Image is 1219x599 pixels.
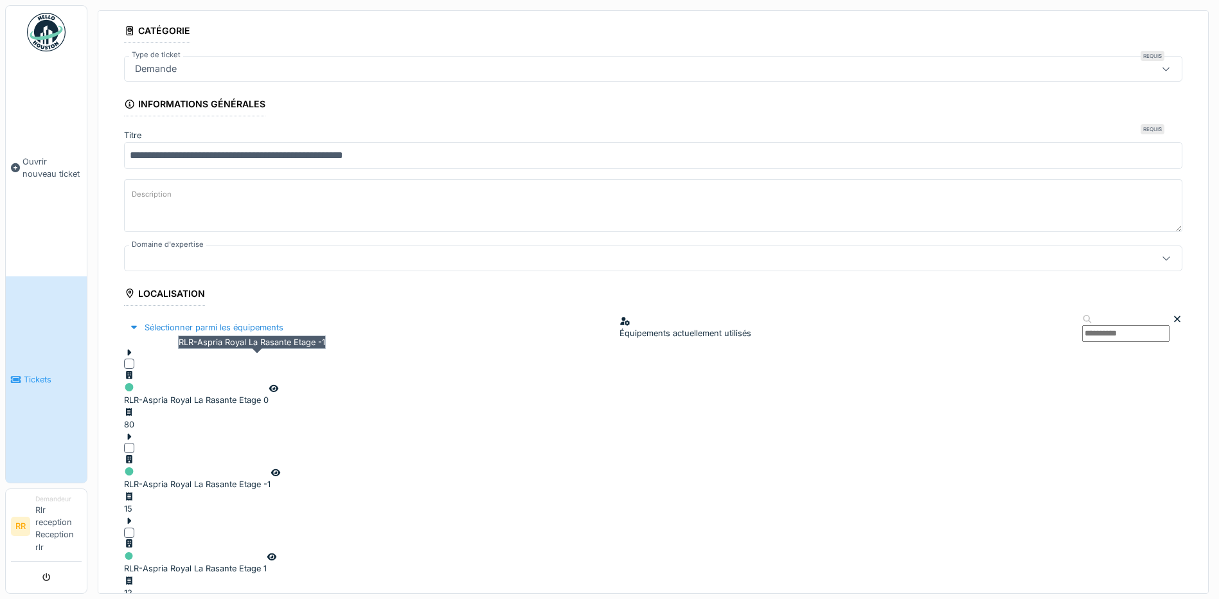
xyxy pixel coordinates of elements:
[129,239,206,250] label: Domaine d'expertise
[24,373,82,386] span: Tickets
[124,21,190,43] div: Catégorie
[124,418,139,431] div: 80
[130,62,182,76] div: Demande
[619,315,751,339] div: Équipements actuellement utilisés
[1141,124,1164,134] div: Requis
[124,503,139,515] div: 15
[124,284,205,306] div: Localisation
[124,129,141,141] label: Titre
[35,494,82,504] div: Demandeur
[129,186,174,202] label: Description
[35,494,82,559] li: Rlr reception Reception rlr
[1141,51,1164,61] div: Requis
[178,335,326,349] div: RLR-Aspria Royal La Rasante Etage -1
[124,538,267,575] div: RLR-Aspria Royal La Rasante Etage 1
[129,49,183,60] label: Type de ticket
[22,156,82,180] span: Ouvrir nouveau ticket
[11,494,82,562] a: RR DemandeurRlr reception Reception rlr
[6,58,87,276] a: Ouvrir nouveau ticket
[6,276,87,482] a: Tickets
[124,369,269,406] div: RLR-Aspria Royal La Rasante Etage 0
[124,94,265,116] div: Informations générales
[27,13,66,51] img: Badge_color-CXgf-gQk.svg
[124,319,289,336] div: Sélectionner parmi les équipements
[124,453,271,490] div: RLR-Aspria Royal La Rasante Etage -1
[11,517,30,536] li: RR
[124,587,139,599] div: 12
